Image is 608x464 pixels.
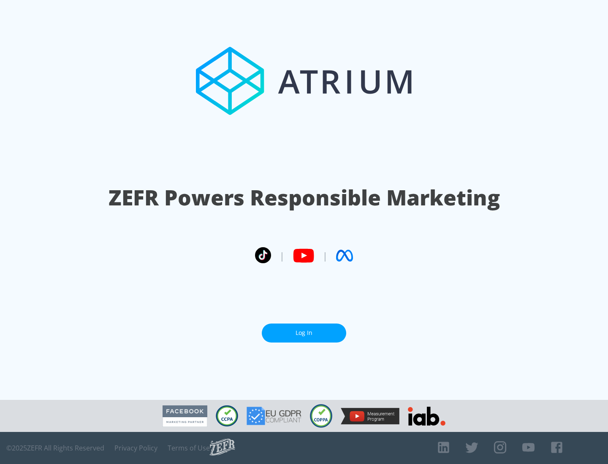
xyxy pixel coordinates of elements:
img: CCPA Compliant [216,405,238,426]
h1: ZEFR Powers Responsible Marketing [109,183,500,212]
img: YouTube Measurement Program [341,408,399,424]
span: | [280,249,285,262]
span: | [323,249,328,262]
a: Log In [262,324,346,343]
img: Facebook Marketing Partner [163,405,207,427]
img: GDPR Compliant [247,407,301,425]
img: COPPA Compliant [310,404,332,428]
a: Privacy Policy [114,444,157,452]
span: © 2025 ZEFR All Rights Reserved [6,444,104,452]
img: IAB [408,407,445,426]
a: Terms of Use [168,444,210,452]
